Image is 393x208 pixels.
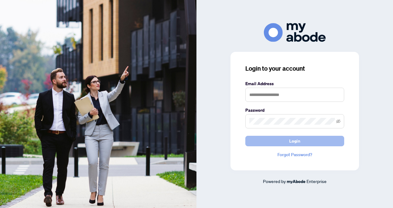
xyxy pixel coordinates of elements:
span: Powered by [263,178,286,184]
h3: Login to your account [245,64,344,73]
a: myAbode [287,178,306,185]
img: ma-logo [264,23,326,42]
a: Forgot Password? [245,151,344,158]
label: Email Address [245,80,344,87]
span: eye-invisible [336,119,340,123]
label: Password [245,107,344,114]
span: Enterprise [306,178,327,184]
span: Login [289,136,300,146]
button: Login [245,136,344,146]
